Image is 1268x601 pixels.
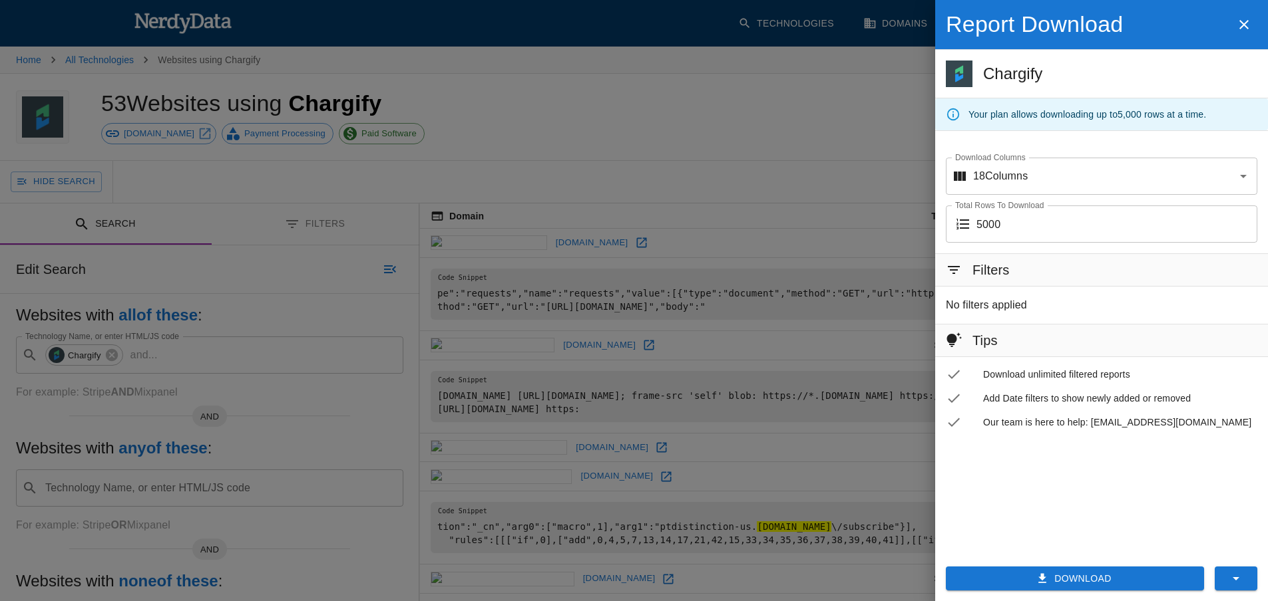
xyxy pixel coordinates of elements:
h4: Report Download [946,11,1231,39]
h6: Tips [972,330,998,351]
h5: Chargify [983,63,1257,84]
button: Download [946,566,1204,591]
span: Download unlimited filtered reports [983,368,1257,381]
label: Total Rows To Download [955,199,1044,211]
button: Open [1234,167,1253,185]
p: No filters applied [946,297,1027,313]
p: 18 Columns [973,168,1028,184]
span: Our team is here to help: [EMAIL_ADDRESS][DOMAIN_NAME] [983,416,1257,429]
img: 73aaea4e-db67-4b10-9ff6-256b105d477b.jpg [946,60,972,87]
label: Download Columns [955,152,1026,163]
span: Add Date filters to show newly added or removed [983,392,1257,405]
div: Your plan allows downloading up to 5,000 rows at a time. [968,102,1206,126]
h6: Filters [972,259,1010,281]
